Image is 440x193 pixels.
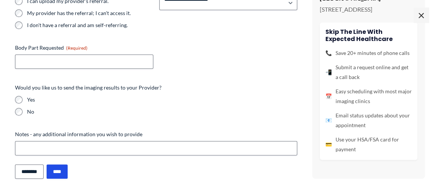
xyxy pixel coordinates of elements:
[325,28,412,42] h4: Skip the line with Expected Healthcare
[66,45,88,51] span: (Required)
[27,9,153,17] label: My provider has the referral; I can't access it.
[325,48,332,58] span: 📞
[15,131,297,138] label: Notes - any additional information you wish to provide
[27,96,297,103] label: Yes
[27,108,297,115] label: No
[325,115,332,125] span: 📧
[325,140,332,149] span: 💳
[325,91,332,101] span: 📅
[15,44,153,52] label: Body Part Requested
[325,48,412,58] li: Save 20+ minutes of phone calls
[325,62,412,82] li: Submit a request online and get a call back
[325,67,332,77] span: 📲
[325,111,412,130] li: Email status updates about your appointment
[15,84,162,91] legend: Would you like us to send the imaging results to your Provider?
[27,21,153,29] label: I don't have a referral and am self-referring.
[414,8,429,23] span: ×
[325,87,412,106] li: Easy scheduling with most major imaging clinics
[320,4,417,15] p: [STREET_ADDRESS]
[325,135,412,154] li: Use your HSA/FSA card for payment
